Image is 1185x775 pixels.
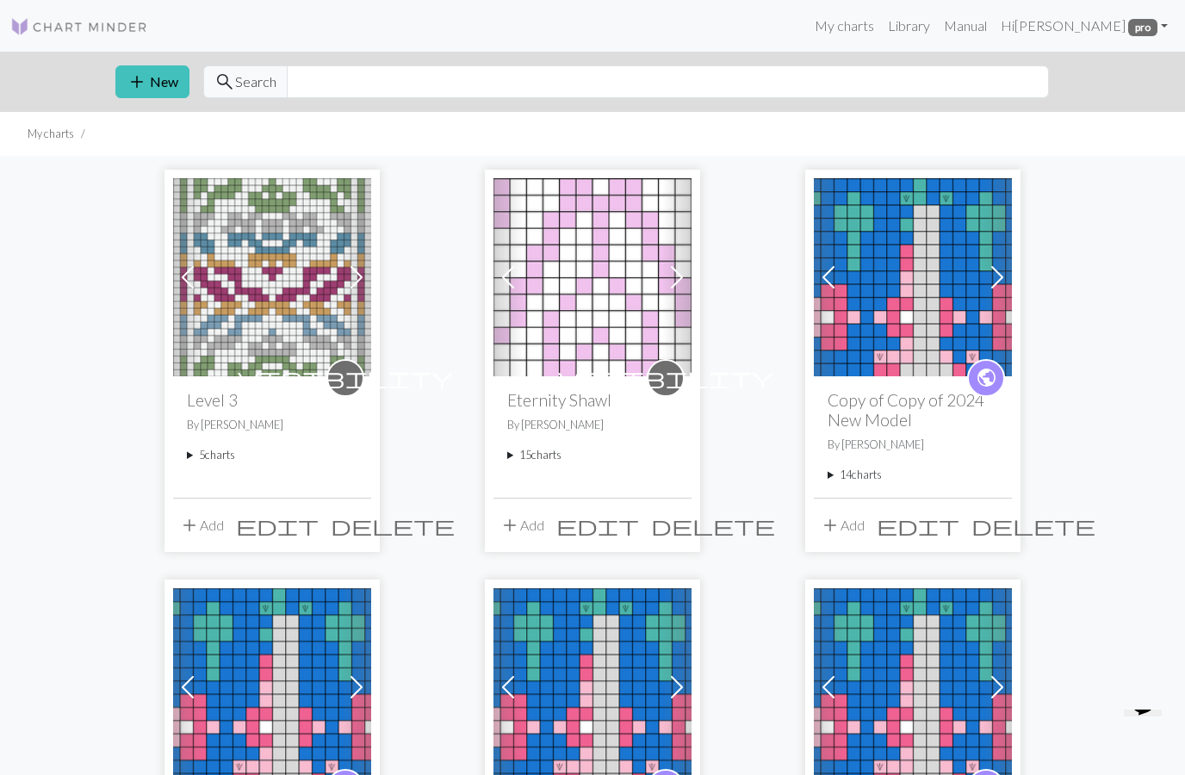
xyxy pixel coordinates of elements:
[127,70,147,94] span: add
[493,509,550,542] button: Add
[236,515,319,536] i: Edit
[325,509,461,542] button: Delete
[558,361,773,395] i: private
[173,178,371,376] img: Diagram A
[828,390,998,430] h2: Copy of Copy of 2024 New Model
[235,71,276,92] span: Search
[558,364,773,391] span: visibility
[187,417,357,433] p: By [PERSON_NAME]
[877,513,959,537] span: edit
[173,509,230,542] button: Add
[1128,19,1157,36] span: pro
[556,513,639,537] span: edit
[645,509,781,542] button: Delete
[820,513,841,537] span: add
[877,515,959,536] i: Edit
[971,513,1095,537] span: delete
[187,447,357,463] summary: 5charts
[556,515,639,536] i: Edit
[115,65,189,98] button: New
[493,178,692,376] img: A & B
[214,70,235,94] span: search
[881,9,937,43] a: Library
[976,361,997,395] i: public
[965,509,1101,542] button: Delete
[976,364,997,391] span: public
[808,9,881,43] a: My charts
[994,9,1175,43] a: Hi[PERSON_NAME] pro
[507,390,678,410] h2: Eternity Shawl
[238,364,453,391] span: visibility
[493,677,692,693] a: 2024 New Model Bottom Section
[28,126,74,142] li: My charts
[10,16,148,37] img: Logo
[179,513,200,537] span: add
[236,513,319,537] span: edit
[331,513,455,537] span: delete
[651,513,775,537] span: delete
[937,9,994,43] a: Manual
[187,390,357,410] h2: Level 3
[550,509,645,542] button: Edit
[871,509,965,542] button: Edit
[814,677,1012,693] a: 2024 New Model Bottom Section
[814,267,1012,283] a: 2024 New Model Bottom Section
[828,437,998,453] p: By [PERSON_NAME]
[814,509,871,542] button: Add
[507,447,678,463] summary: 15charts
[814,178,1012,376] img: 2024 New Model Bottom Section
[499,513,520,537] span: add
[507,417,678,433] p: By [PERSON_NAME]
[230,509,325,542] button: Edit
[828,467,998,483] summary: 14charts
[238,361,453,395] i: private
[173,677,371,693] a: 2024 New Model Bottom Section
[1117,710,1175,765] iframe: chat widget
[173,267,371,283] a: Diagram A
[493,267,692,283] a: A & B
[967,359,1005,397] a: public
